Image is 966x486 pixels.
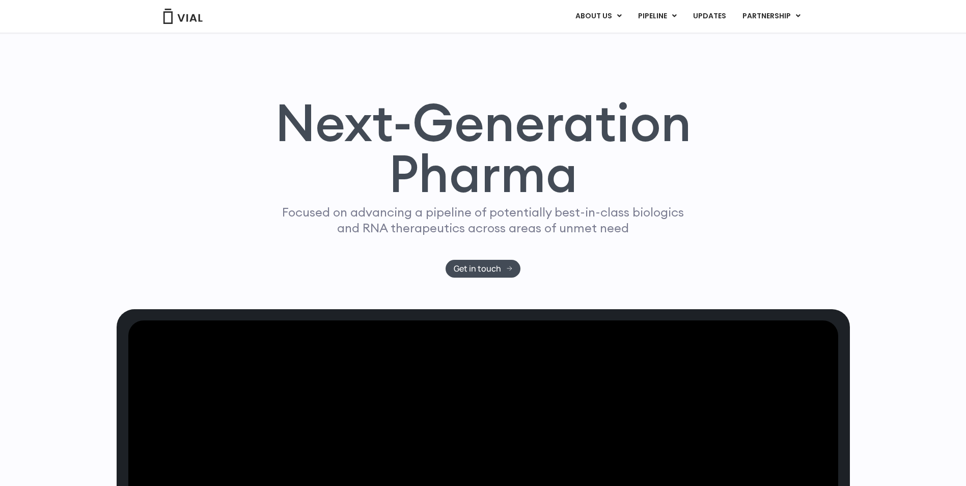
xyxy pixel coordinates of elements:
[446,260,520,278] a: Get in touch
[263,97,704,200] h1: Next-Generation Pharma
[734,8,809,25] a: PARTNERSHIPMenu Toggle
[454,265,501,273] span: Get in touch
[685,8,734,25] a: UPDATES
[630,8,684,25] a: PIPELINEMenu Toggle
[162,9,203,24] img: Vial Logo
[567,8,629,25] a: ABOUT USMenu Toggle
[278,204,688,236] p: Focused on advancing a pipeline of potentially best-in-class biologics and RNA therapeutics acros...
